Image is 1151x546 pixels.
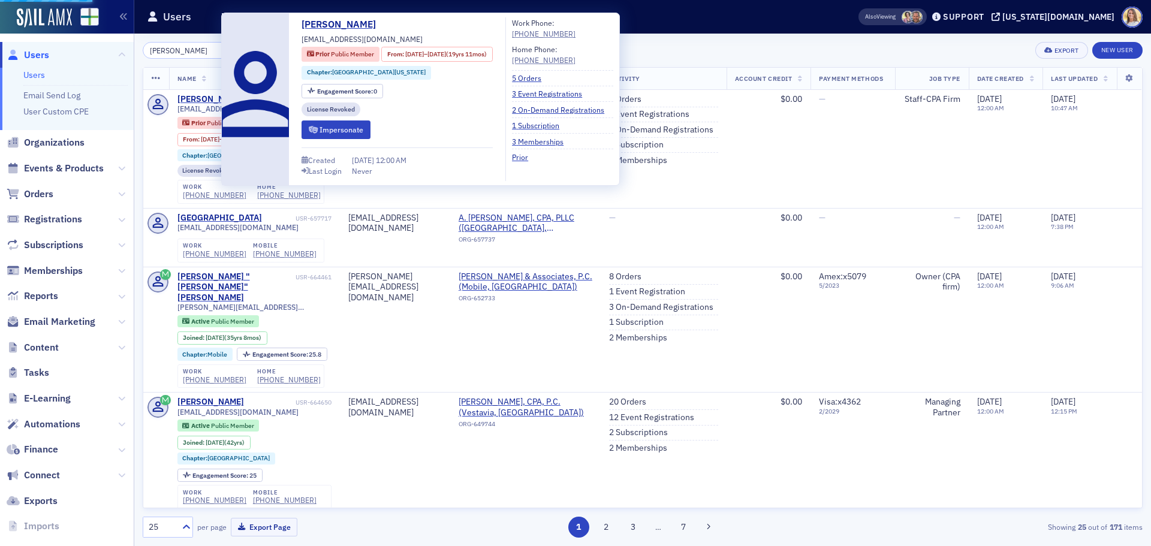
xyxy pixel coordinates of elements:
div: License Revoked [302,102,360,116]
span: [PERSON_NAME][EMAIL_ADDRESS][DOMAIN_NAME] [177,303,332,312]
a: Orders [7,188,53,201]
a: [PHONE_NUMBER] [257,375,321,384]
a: Exports [7,494,58,508]
div: – (19yrs 11mos) [405,50,487,59]
div: Also [865,13,876,20]
span: [DATE] [405,50,424,58]
a: 3 Event Registrations [609,109,689,120]
a: Organizations [7,136,85,149]
span: Exports [24,494,58,508]
button: Export Page [231,518,297,536]
time: 12:15 PM [1051,407,1077,415]
a: [PERSON_NAME] [302,17,385,32]
h1: Users [163,10,191,24]
div: USR-664461 [296,273,332,281]
span: Tasks [24,366,49,379]
span: Public Member [211,317,254,325]
div: Last Login [309,168,342,174]
a: User Custom CPE [23,106,89,117]
div: Engagement Score: 25 [177,469,263,482]
time: 12:00 AM [977,104,1004,112]
div: 25 [192,472,257,479]
div: 0 [317,88,378,95]
a: [PHONE_NUMBER] [512,55,575,65]
div: Chapter: [177,453,276,464]
a: Connect [7,469,60,482]
span: 2 / 2029 [819,408,887,415]
span: Engagement Score : [192,471,249,479]
div: work [183,489,246,496]
span: Chapter : [307,68,332,76]
div: USR-657717 [264,215,332,222]
span: Viewing [865,13,896,21]
div: mobile [253,489,317,496]
a: Finance [7,443,58,456]
span: 12:00 AM [376,155,406,165]
span: [EMAIL_ADDRESS][DOMAIN_NAME] [177,104,299,113]
span: [DATE] [977,396,1002,407]
a: [PERSON_NAME] [177,397,244,408]
a: 3 On-Demand Registrations [609,302,713,313]
span: Activity [609,74,640,83]
span: Chapter : [182,454,207,462]
a: 20 Orders [609,397,646,408]
button: Impersonate [302,120,370,139]
time: 7:38 PM [1051,222,1074,231]
a: Active Public Member [182,317,254,325]
a: Chapter:[GEOGRAPHIC_DATA] [182,454,270,462]
span: [DATE] [206,438,224,447]
div: From: 2003-08-14 00:00:00 [177,133,288,146]
span: Profile [1122,7,1143,28]
div: Created [308,157,335,164]
span: Name [177,74,197,83]
time: 12:00 AM [977,407,1004,415]
div: [GEOGRAPHIC_DATA] [177,213,262,224]
div: Showing out of items [818,521,1143,532]
span: Robert Hall & Associates, P.C. (Mobile, AL) [459,272,592,292]
span: Roger D. Hall, CPA, P.C. (Vestavia, AL) [459,397,592,418]
span: [EMAIL_ADDRESS][DOMAIN_NAME] [302,34,423,44]
button: 3 [623,517,644,538]
span: E-Learning [24,392,71,405]
div: Home Phone: [512,44,575,66]
div: [EMAIL_ADDRESS][DOMAIN_NAME] [348,213,442,234]
span: Imports [24,520,59,533]
a: Tasks [7,366,49,379]
span: Payment Methods [819,74,883,83]
a: A. [PERSON_NAME], CPA, PLLC ([GEOGRAPHIC_DATA], [GEOGRAPHIC_DATA]) [459,213,592,234]
span: [DATE] [352,155,376,165]
a: Email Marketing [7,315,95,328]
span: Active [191,317,211,325]
a: SailAMX [17,8,72,28]
a: [PHONE_NUMBER] [183,191,246,200]
span: Engagement Score : [317,87,374,95]
button: Export [1035,42,1087,59]
a: [PHONE_NUMBER] [183,375,246,384]
a: [PHONE_NUMBER] [512,28,575,39]
div: [EMAIL_ADDRESS][DOMAIN_NAME] [348,397,442,418]
img: SailAMX [80,8,99,26]
span: [DATE] [1051,271,1075,282]
a: 3 Memberships [609,155,667,166]
time: 12:00 AM [977,222,1004,231]
div: (35yrs 8mos) [206,334,261,342]
span: [DATE] [206,333,224,342]
span: Automations [24,418,80,431]
a: 2 Subscriptions [609,427,668,438]
a: Registrations [7,213,82,226]
strong: 25 [1075,521,1088,532]
a: E-Learning [7,392,71,405]
a: 1 Subscription [609,140,664,150]
span: Finance [24,443,58,456]
a: 2 On-Demand Registrations [512,104,613,115]
span: [DATE] [977,271,1002,282]
span: Prior [315,50,331,58]
a: Memberships [7,264,83,277]
a: [PHONE_NUMBER] [253,496,317,505]
div: Joined: 1983-07-21 00:00:00 [177,436,251,449]
a: Automations [7,418,80,431]
a: 3 Event Registrations [512,88,591,99]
